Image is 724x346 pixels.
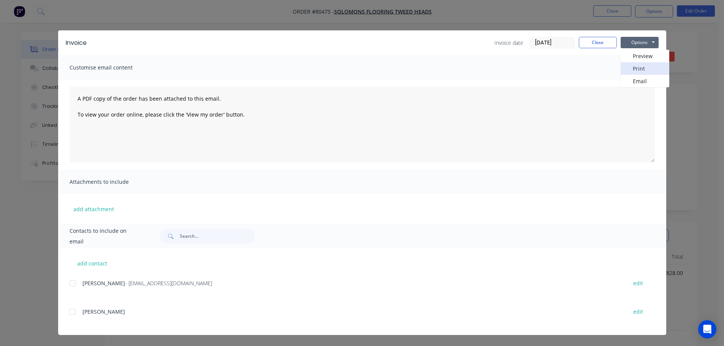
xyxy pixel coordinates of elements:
[70,62,153,73] span: Customise email content
[494,39,523,47] span: Invoice date
[621,37,659,48] button: Options
[70,203,118,215] button: add attachment
[70,258,115,269] button: add contact
[125,280,212,287] span: - [EMAIL_ADDRESS][DOMAIN_NAME]
[70,177,153,187] span: Attachments to include
[82,308,125,315] span: [PERSON_NAME]
[698,320,716,338] div: Open Intercom Messenger
[66,38,87,47] div: Invoice
[629,307,648,317] button: edit
[70,87,655,163] textarea: A PDF copy of the order has been attached to this email. To view your order online, please click ...
[82,280,125,287] span: [PERSON_NAME]
[579,37,617,48] button: Close
[70,226,141,247] span: Contacts to include on email
[621,50,669,62] button: Preview
[629,278,648,288] button: edit
[621,75,669,87] button: Email
[621,62,669,75] button: Print
[180,229,255,244] input: Search...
